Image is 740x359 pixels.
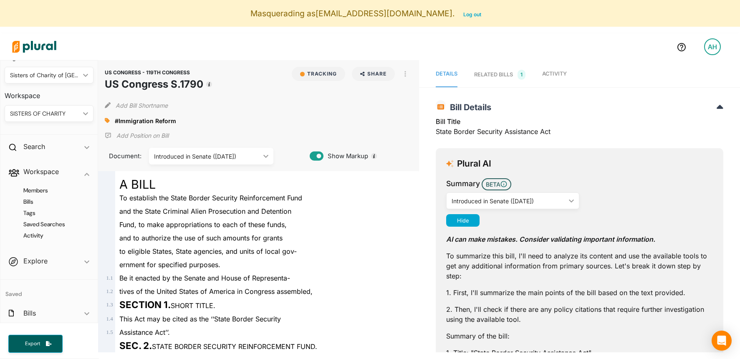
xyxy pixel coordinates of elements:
div: Tooltip anchor [370,152,378,160]
span: US CONGRESS - 119TH CONGRESS [105,69,190,76]
p: To summarize this bill, I'll need to analyze its content and use the available tools to get any a... [446,251,713,281]
p: 1. First, I'll summarize the main points of the bill based on the text provided. [446,288,713,298]
span: ernment for specified purposes. [119,260,220,269]
button: Hide [446,214,480,227]
span: This Act may be cited as the ‘‘State Border Security [119,315,281,323]
span: Assistance Act’’. [119,328,170,336]
a: AH [697,35,727,58]
p: Add Position on Bill [116,131,169,140]
span: 1 . 3 [106,302,113,308]
p: 2. Then, I'll check if there are any policy citations that require further investigation using th... [446,304,713,324]
span: A BILL [119,177,156,192]
a: Activity [542,62,567,87]
button: Tracking [292,67,345,81]
span: BETA [482,178,511,190]
span: Activity [542,71,567,77]
a: #Immigration Reform [115,116,176,125]
h4: Saved [0,280,98,300]
span: and to authorize the use of such amounts for grants [119,234,283,242]
span: tives of the United States of America in Congress assembled, [119,287,313,296]
h3: Summary [446,178,480,189]
strong: SECTION 1. [119,299,171,310]
div: Sisters of Charity of [GEOGRAPHIC_DATA] [10,71,80,80]
span: 1 . 5 [106,329,113,335]
span: Show Markup [323,152,368,161]
p: AI can make mistakes. Consider validating important information. [446,231,713,244]
a: Tags [13,209,89,217]
p: 1. Title: "State Border Security Assistance Act" [446,348,713,358]
h2: Explore [23,256,48,265]
img: Logo for Plural [5,32,63,61]
button: Export [8,335,63,353]
a: RELATED BILLS 1 [474,62,525,87]
span: To establish the State Border Security Reinforcement Fund [119,194,302,202]
a: Details [436,62,457,87]
div: State Border Security Assistance Act [436,116,723,142]
span: 1 . 2 [106,288,113,294]
span: Be it enacted by the Senate and House of Representa- [119,274,290,282]
button: Share [352,67,395,81]
button: Log out [455,8,490,21]
h3: Workspace [5,83,93,102]
span: [EMAIL_ADDRESS][DOMAIN_NAME] [316,8,452,18]
h3: Bill Title [436,116,723,126]
div: RELATED BILLS [474,70,525,80]
span: Hide [457,217,469,224]
span: to eligible States, State agencies, and units of local gov- [119,247,297,255]
div: SISTERS OF CHARITY [10,109,80,118]
span: Details [436,71,457,77]
a: Bills [13,198,89,206]
button: Add Bill Shortname [116,99,168,112]
p: Summary of the bill: [446,331,713,341]
div: AH [704,38,721,55]
span: and the State Criminal Alien Prosecution and Detention [119,207,291,215]
div: Add Position Statement [105,129,169,142]
span: SHORT TITLE. [119,301,215,310]
div: Introduced in Senate ([DATE]) [452,197,566,205]
a: Activity [13,232,89,240]
span: Document: [105,152,139,161]
a: Members [13,187,89,195]
strong: SEC. 2. [119,340,152,351]
span: 1 . 4 [106,316,113,322]
div: Add tags [105,114,110,127]
h1: US Congress S.1790 [105,77,203,92]
span: 1 [518,70,525,80]
h2: Workspace [23,167,59,176]
h2: Search [23,142,45,151]
h2: Bills [23,308,36,318]
a: Saved Searches [13,220,89,228]
span: STATE BORDER SECURITY REINFORCEMENT FUND. [119,342,317,351]
span: Export [19,340,46,347]
span: Bill Details [446,102,491,112]
div: Introduced in Senate ([DATE]) [154,152,260,161]
div: Open Intercom Messenger [712,331,732,351]
h3: Plural AI [457,159,491,169]
button: Share [349,67,398,81]
span: #Immigration Reform [115,117,176,124]
span: Fund, to make appropriations to each of these funds, [119,220,287,229]
span: 1 . 1 [106,275,113,281]
div: Tooltip anchor [205,81,213,88]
